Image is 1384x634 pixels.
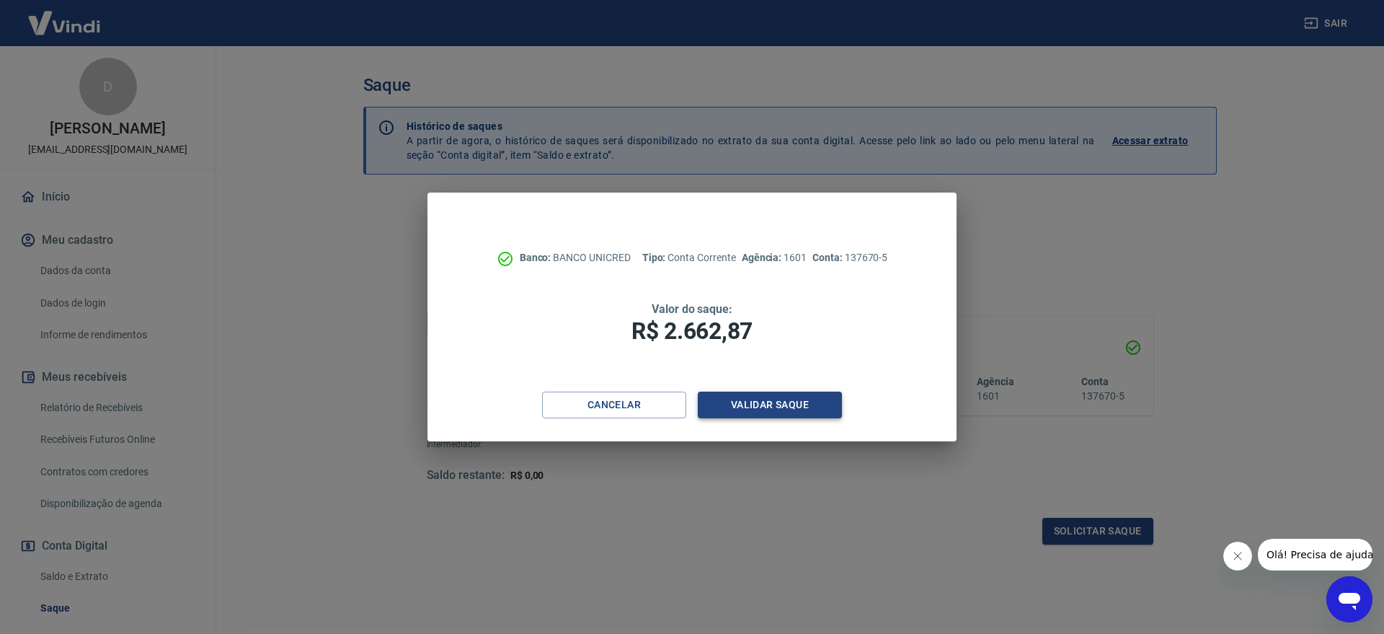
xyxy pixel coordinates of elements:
span: R$ 2.662,87 [631,317,753,345]
p: Conta Corrente [642,250,736,265]
p: BANCO UNICRED [520,250,631,265]
span: Valor do saque: [652,302,732,316]
button: Validar saque [698,392,842,418]
span: Banco: [520,252,554,263]
span: Olá! Precisa de ajuda? [9,10,121,22]
iframe: Fechar mensagem [1223,542,1252,571]
iframe: Mensagem da empresa [1258,539,1372,571]
button: Cancelar [542,392,686,418]
span: Conta: [812,252,845,263]
iframe: Botão para abrir a janela de mensagens [1326,576,1372,622]
p: 1601 [742,250,807,265]
p: 137670-5 [812,250,887,265]
span: Tipo: [642,252,668,263]
span: Agência: [742,252,784,263]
